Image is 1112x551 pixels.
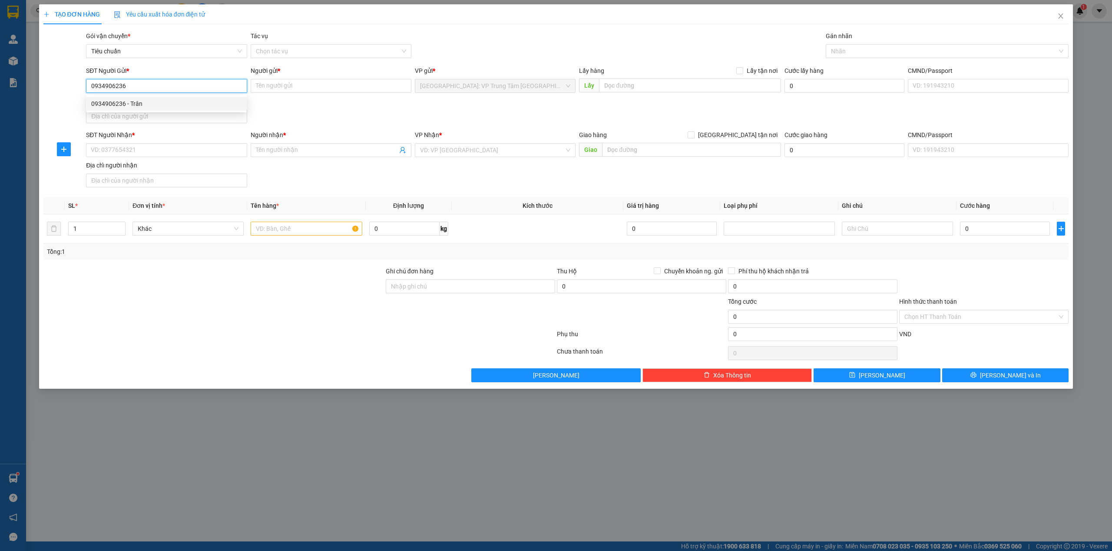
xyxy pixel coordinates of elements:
[533,371,579,380] span: [PERSON_NAME]
[642,368,812,382] button: deleteXóa Thông tin
[1057,222,1065,236] button: plus
[556,329,727,344] div: Phụ thu
[86,161,247,170] div: Địa chỉ người nhận
[908,130,1069,140] div: CMND/Passport
[842,222,953,236] input: Ghi Chú
[47,222,61,236] button: delete
[743,66,781,75] span: Lấy tận nơi
[859,371,905,380] span: [PERSON_NAME]
[908,66,1069,75] div: CMND/Passport
[138,222,238,235] span: Khác
[1057,225,1065,232] span: plus
[661,266,726,276] span: Chuyển khoản ng. gửi
[713,371,751,380] span: Xóa Thông tin
[415,131,439,138] span: VP Nhận
[91,99,242,108] div: 0934906236 - Trân
[579,67,604,74] span: Lấy hàng
[386,279,555,293] input: Ghi chú đơn hàng
[68,202,75,209] span: SL
[47,247,429,256] div: Tổng: 1
[386,268,434,275] label: Ghi chú đơn hàng
[86,97,247,111] div: 0934906236 - Trân
[43,11,100,18] span: TẠO ĐƠN HÀNG
[784,131,827,138] label: Cước giao hàng
[579,143,602,157] span: Giao
[899,298,957,305] label: Hình thức thanh toán
[86,33,130,39] span: Gói vận chuyển
[735,266,812,276] span: Phí thu hộ khách nhận trả
[784,143,904,157] input: Cước giao hàng
[980,371,1041,380] span: [PERSON_NAME] và In
[1049,4,1073,29] button: Close
[826,33,852,39] label: Gán nhãn
[57,142,71,156] button: plus
[838,197,956,214] th: Ghi chú
[814,368,940,382] button: save[PERSON_NAME]
[38,34,163,67] span: [PHONE_NUMBER] - [DOMAIN_NAME]
[970,372,976,379] span: printer
[251,66,411,75] div: Người gửi
[16,24,183,31] strong: (Công Ty TNHH Chuyển Phát Nhanh Bảo An - MST: 0109597835)
[523,202,553,209] span: Kích thước
[720,197,838,214] th: Loại phụ phí
[86,130,247,140] div: SĐT Người Nhận
[415,66,576,75] div: VP gửi
[602,143,781,157] input: Dọc đường
[114,11,121,18] img: icon
[627,202,659,209] span: Giá trị hàng
[86,66,247,75] div: SĐT Người Gửi
[471,368,641,382] button: [PERSON_NAME]
[86,109,247,123] input: Địa chỉ của người gửi
[86,174,247,187] input: Địa chỉ của người nhận
[251,222,362,236] input: VD: Bàn, Ghế
[942,368,1069,382] button: printer[PERSON_NAME] và In
[91,45,242,58] span: Tiêu chuẩn
[251,130,411,140] div: Người nhận
[557,268,577,275] span: Thu Hộ
[251,33,268,39] label: Tác vụ
[704,372,710,379] span: delete
[960,202,990,209] span: Cước hàng
[784,67,824,74] label: Cước lấy hàng
[599,79,781,92] input: Dọc đường
[899,331,911,338] span: VND
[849,372,855,379] span: save
[114,11,205,18] span: Yêu cầu xuất hóa đơn điện tử
[579,131,607,138] span: Giao hàng
[18,13,181,22] strong: BIÊN NHẬN VẬN CHUYỂN BẢO AN EXPRESS
[1057,13,1064,20] span: close
[784,79,904,93] input: Cước lấy hàng
[695,130,781,140] span: [GEOGRAPHIC_DATA] tận nơi
[420,79,570,92] span: Khánh Hòa: VP Trung Tâm TP Nha Trang
[399,147,406,154] span: user-add
[627,222,717,236] input: 0
[132,202,165,209] span: Đơn vị tính
[251,202,279,209] span: Tên hàng
[556,347,727,362] div: Chưa thanh toán
[43,11,50,17] span: plus
[57,146,70,153] span: plus
[393,202,424,209] span: Định lượng
[579,79,599,92] span: Lấy
[440,222,448,236] span: kg
[728,298,757,305] span: Tổng cước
